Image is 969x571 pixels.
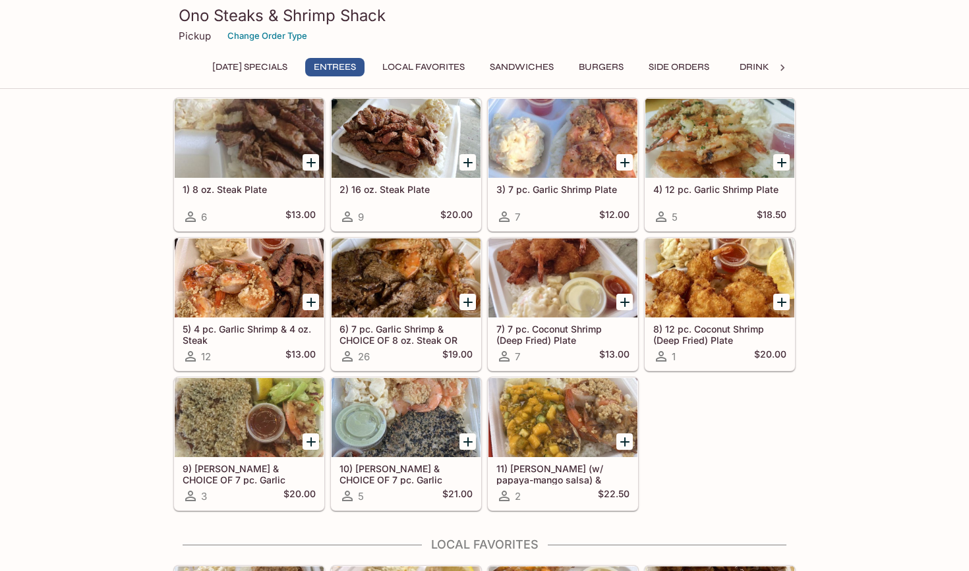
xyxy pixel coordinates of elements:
h5: $19.00 [442,348,473,364]
div: 6) 7 pc. Garlic Shrimp & CHOICE OF 8 oz. Steak OR Teriyaki Chicken [332,238,481,317]
h5: $20.00 [754,348,786,364]
h5: $12.00 [599,209,630,225]
div: 8) 12 pc. Coconut Shrimp (Deep Fried) Plate [645,238,794,317]
a: 7) 7 pc. Coconut Shrimp (Deep Fried) Plate7$13.00 [488,238,638,371]
h5: 6) 7 pc. Garlic Shrimp & CHOICE OF 8 oz. Steak OR Teriyaki Chicken [339,323,473,345]
a: 6) 7 pc. Garlic Shrimp & CHOICE OF 8 oz. Steak OR Teriyaki Chicken26$19.00 [331,238,481,371]
h3: Ono Steaks & Shrimp Shack [179,5,790,26]
div: 1) 8 oz. Steak Plate [175,99,324,178]
h5: 7) 7 pc. Coconut Shrimp (Deep Fried) Plate [496,323,630,345]
h5: 5) 4 pc. Garlic Shrimp & 4 oz. Steak [183,323,316,345]
div: 3) 7 pc. Garlic Shrimp Plate [488,99,637,178]
span: 7 [515,211,520,223]
button: Add 10) Furikake Ahi & CHOICE OF 7 pc. Garlic Shrimp OR 8 oz. Steak [459,433,476,450]
h5: $21.00 [442,488,473,504]
h5: 1) 8 oz. Steak Plate [183,184,316,195]
a: 1) 8 oz. Steak Plate6$13.00 [174,98,324,231]
button: [DATE] Specials [205,58,295,76]
button: Add 8) 12 pc. Coconut Shrimp (Deep Fried) Plate [773,294,790,310]
span: 26 [358,350,370,363]
button: Entrees [305,58,365,76]
button: Add 4) 12 pc. Garlic Shrimp Plate [773,154,790,171]
div: 4) 12 pc. Garlic Shrimp Plate [645,99,794,178]
span: 1 [672,350,676,363]
a: 11) [PERSON_NAME] (w/ papaya-mango salsa) & CHOICE OF 7 pc. Garlic Shrimp OR 8 oz. Steak2$22.50 [488,377,638,510]
span: 7 [515,350,520,363]
a: 9) [PERSON_NAME] & CHOICE OF 7 pc. Garlic Shrimp OR 8 oz. Steak3$20.00 [174,377,324,510]
a: 8) 12 pc. Coconut Shrimp (Deep Fried) Plate1$20.00 [645,238,795,371]
button: Add 1) 8 oz. Steak Plate [303,154,319,171]
h5: 10) [PERSON_NAME] & CHOICE OF 7 pc. Garlic Shrimp OR 8 oz. Steak [339,463,473,485]
button: Add 6) 7 pc. Garlic Shrimp & CHOICE OF 8 oz. Steak OR Teriyaki Chicken [459,294,476,310]
button: Local Favorites [375,58,472,76]
h5: $20.00 [283,488,316,504]
h5: 4) 12 pc. Garlic Shrimp Plate [653,184,786,195]
h5: $22.50 [598,488,630,504]
a: 4) 12 pc. Garlic Shrimp Plate5$18.50 [645,98,795,231]
button: Side Orders [641,58,717,76]
div: 7) 7 pc. Coconut Shrimp (Deep Fried) Plate [488,238,637,317]
h5: 11) [PERSON_NAME] (w/ papaya-mango salsa) & CHOICE OF 7 pc. Garlic Shrimp OR 8 oz. Steak [496,463,630,485]
a: 2) 16 oz. Steak Plate9$20.00 [331,98,481,231]
div: 2) 16 oz. Steak Plate [332,99,481,178]
div: 9) Garlic Ahi & CHOICE OF 7 pc. Garlic Shrimp OR 8 oz. Steak [175,378,324,457]
a: 10) [PERSON_NAME] & CHOICE OF 7 pc. Garlic Shrimp OR 8 oz. Steak5$21.00 [331,377,481,510]
a: 5) 4 pc. Garlic Shrimp & 4 oz. Steak12$13.00 [174,238,324,371]
span: 6 [201,211,207,223]
h5: 3) 7 pc. Garlic Shrimp Plate [496,184,630,195]
button: Add 3) 7 pc. Garlic Shrimp Plate [616,154,633,171]
span: 5 [358,490,364,503]
h5: 8) 12 pc. Coconut Shrimp (Deep Fried) Plate [653,323,786,345]
h5: $20.00 [440,209,473,225]
h5: 9) [PERSON_NAME] & CHOICE OF 7 pc. Garlic Shrimp OR 8 oz. Steak [183,463,316,485]
span: 3 [201,490,207,503]
span: 9 [358,211,364,223]
button: Add 5) 4 pc. Garlic Shrimp & 4 oz. Steak [303,294,319,310]
div: 10) Furikake Ahi & CHOICE OF 7 pc. Garlic Shrimp OR 8 oz. Steak [332,378,481,457]
h5: $13.00 [599,348,630,364]
span: 5 [672,211,678,223]
button: Drinks [727,58,786,76]
div: 5) 4 pc. Garlic Shrimp & 4 oz. Steak [175,238,324,317]
button: Change Order Type [221,26,313,46]
h5: $18.50 [757,209,786,225]
span: 12 [201,350,211,363]
button: Sandwiches [483,58,561,76]
a: 3) 7 pc. Garlic Shrimp Plate7$12.00 [488,98,638,231]
span: 2 [515,490,521,503]
button: Add 11) Ono (w/ papaya-mango salsa) & CHOICE OF 7 pc. Garlic Shrimp OR 8 oz. Steak [616,433,633,450]
h5: 2) 16 oz. Steak Plate [339,184,473,195]
p: Pickup [179,30,211,42]
h5: $13.00 [285,209,316,225]
button: Burgers [572,58,631,76]
div: 11) Ono (w/ papaya-mango salsa) & CHOICE OF 7 pc. Garlic Shrimp OR 8 oz. Steak [488,378,637,457]
button: Add 9) Garlic Ahi & CHOICE OF 7 pc. Garlic Shrimp OR 8 oz. Steak [303,433,319,450]
h5: $13.00 [285,348,316,364]
button: Add 2) 16 oz. Steak Plate [459,154,476,171]
button: Add 7) 7 pc. Coconut Shrimp (Deep Fried) Plate [616,294,633,310]
h4: Local Favorites [173,537,796,552]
